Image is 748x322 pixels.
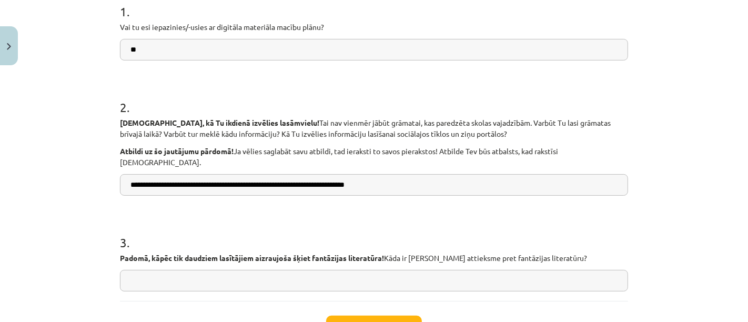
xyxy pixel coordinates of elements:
h1: 3 . [120,217,628,249]
strong: [DEMOGRAPHIC_DATA], kā Tu ikdienā izvēlies lasāmvielu! [120,118,319,127]
p: Kāda ir [PERSON_NAME] attieksme pret fantāzijas literatūru? [120,253,628,264]
p: Tai nav vienmēr jābūt grāmatai, kas paredzēta skolas vajadzībām. Varbūt Tu lasi grāmatas brīvajā ... [120,117,628,139]
strong: Padomā, kāpēc tik daudziem lasītājiem aizraujoša šķiet fantāzijas literatūra! [120,253,384,263]
img: icon-close-lesson-0947bae3869378f0d4975bcd49f059093ad1ed9edebbc8119c70593378902aed.svg [7,43,11,50]
strong: Atbildi uz šo jautājumu pārdomā! [120,146,234,156]
p: Vai tu esi iepazinies/-usies ar digitāla materiāla macību plānu? [120,22,628,33]
h1: 2 . [120,82,628,114]
p: Ja vēlies saglabāt savu atbildi, tad ieraksti to savos pierakstos! Atbilde Tev būs atbalsts, kad ... [120,146,628,168]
